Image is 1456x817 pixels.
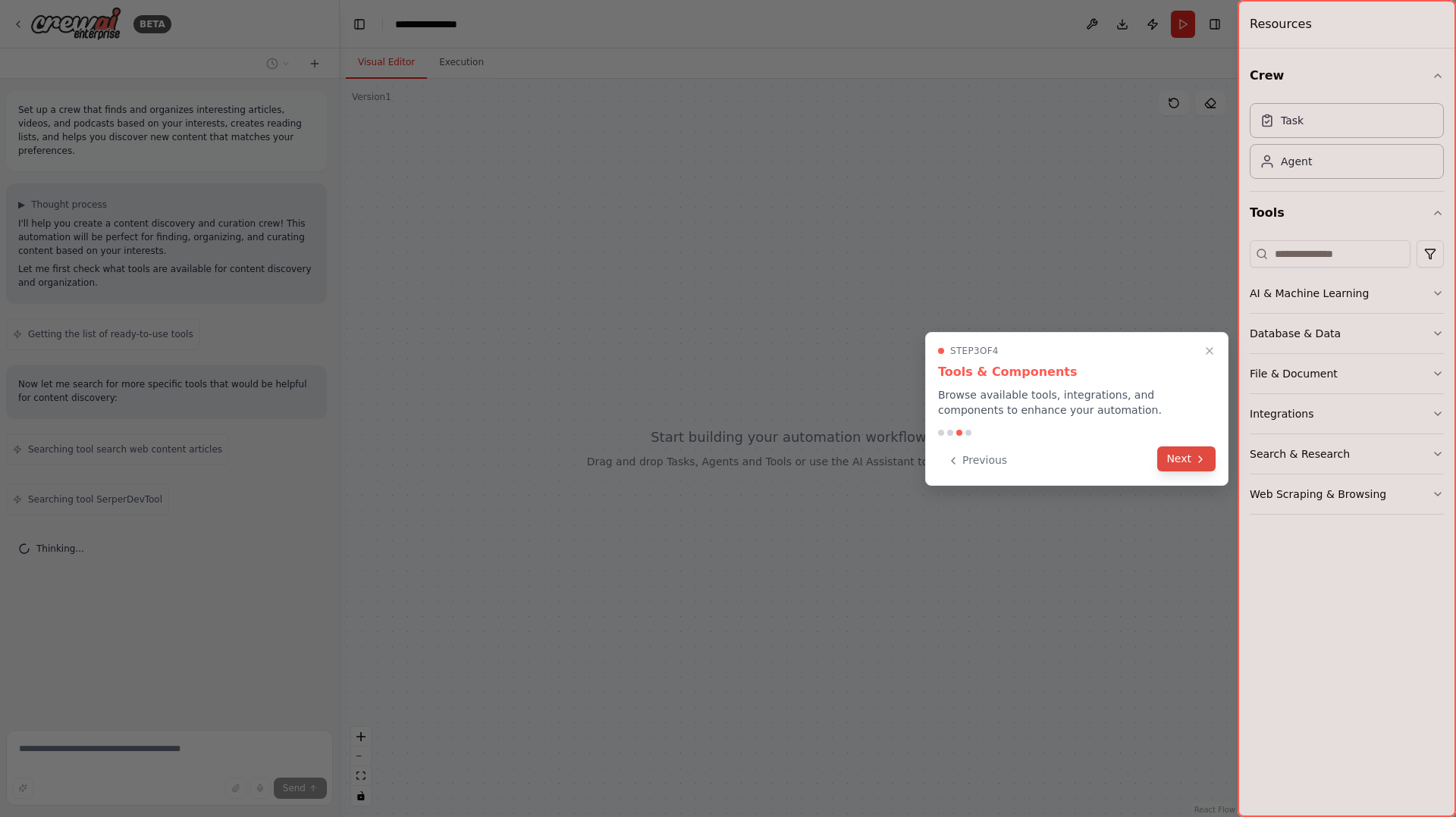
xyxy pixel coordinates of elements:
button: Previous [938,448,1016,473]
span: Step 3 of 4 [950,345,999,357]
p: Browse available tools, integrations, and components to enhance your automation. [938,387,1216,418]
button: Next [1157,446,1216,471]
button: Close walkthrough [1200,342,1219,360]
h3: Tools & Components [938,363,1216,381]
button: Hide left sidebar [349,14,370,35]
